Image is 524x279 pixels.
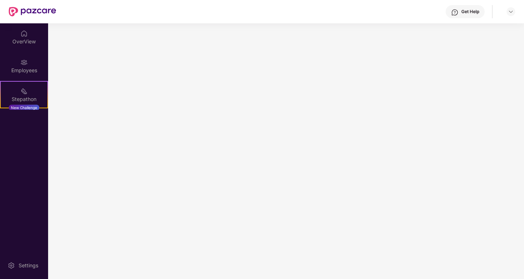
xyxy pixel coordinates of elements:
[16,262,40,269] div: Settings
[20,59,28,66] img: svg+xml;base64,PHN2ZyBpZD0iRW1wbG95ZWVzIiB4bWxucz0iaHR0cDovL3d3dy53My5vcmcvMjAwMC9zdmciIHdpZHRoPS...
[9,7,56,16] img: New Pazcare Logo
[20,88,28,95] img: svg+xml;base64,PHN2ZyB4bWxucz0iaHR0cDovL3d3dy53My5vcmcvMjAwMC9zdmciIHdpZHRoPSIyMSIgaGVpZ2h0PSIyMC...
[461,9,479,15] div: Get Help
[20,30,28,37] img: svg+xml;base64,PHN2ZyBpZD0iSG9tZSIgeG1sbnM9Imh0dHA6Ly93d3cudzMub3JnLzIwMDAvc3ZnIiB3aWR0aD0iMjAiIG...
[9,105,39,111] div: New Challenge
[1,96,47,103] div: Stepathon
[508,9,514,15] img: svg+xml;base64,PHN2ZyBpZD0iRHJvcGRvd24tMzJ4MzIiIHhtbG5zPSJodHRwOi8vd3d3LnczLm9yZy8yMDAwL3N2ZyIgd2...
[451,9,458,16] img: svg+xml;base64,PHN2ZyBpZD0iSGVscC0zMngzMiIgeG1sbnM9Imh0dHA6Ly93d3cudzMub3JnLzIwMDAvc3ZnIiB3aWR0aD...
[8,262,15,269] img: svg+xml;base64,PHN2ZyBpZD0iU2V0dGluZy0yMHgyMCIgeG1sbnM9Imh0dHA6Ly93d3cudzMub3JnLzIwMDAvc3ZnIiB3aW...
